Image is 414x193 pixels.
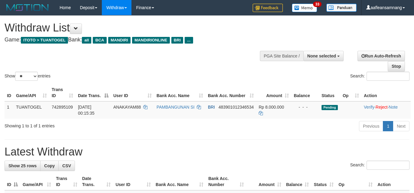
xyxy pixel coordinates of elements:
span: BCA [93,37,106,44]
th: Status [319,84,340,101]
span: Rp 8.000.000 [259,105,284,110]
a: Reject [376,105,388,110]
a: Copy [40,161,59,171]
span: Copy 483901012346534 to clipboard [218,105,254,110]
a: 1 [383,121,393,131]
button: None selected [303,51,344,61]
th: User ID: activate to sort column ascending [113,173,153,190]
th: Game/API: activate to sort column ascending [14,84,49,101]
th: Status: activate to sort column ascending [311,173,336,190]
span: 33 [313,2,321,7]
span: Pending [322,105,338,110]
span: [DATE] 00:15:35 [78,105,95,116]
input: Search: [367,161,409,170]
input: Search: [367,72,409,81]
th: Game/API: activate to sort column ascending [20,173,53,190]
span: BRI [208,105,215,110]
span: Copy [44,163,55,168]
span: ANAKAYAM88 [113,105,141,110]
select: Showentries [15,72,38,81]
th: Amount: activate to sort column ascending [246,173,283,190]
h1: Latest Withdraw [5,146,409,158]
img: MOTION_logo.png [5,3,50,12]
span: 742895109 [52,105,73,110]
span: CSV [62,163,71,168]
th: Action [375,173,409,190]
th: ID: activate to sort column descending [5,173,20,190]
img: Button%20Memo.svg [292,4,317,12]
a: CSV [58,161,75,171]
div: PGA Site Balance / [260,51,303,61]
th: Bank Acc. Name: activate to sort column ascending [153,173,206,190]
span: Show 25 rows [8,163,37,168]
a: Previous [359,121,383,131]
div: Showing 1 to 1 of 1 entries [5,120,168,129]
span: MANDIRIONLINE [132,37,170,44]
th: Balance: activate to sort column ascending [284,173,312,190]
a: Verify [364,105,374,110]
th: User ID: activate to sort column ascending [111,84,154,101]
img: panduan.png [326,4,357,12]
a: Stop [388,61,405,71]
th: Trans ID: activate to sort column ascending [49,84,76,101]
label: Search: [350,161,409,170]
th: Bank Acc. Number: activate to sort column ascending [205,84,256,101]
img: Feedback.jpg [253,4,283,12]
a: PAMBANGUNAN SI [157,105,195,110]
th: Balance [291,84,319,101]
div: - - - [294,104,317,110]
span: ITOTO > TUANTOGEL [21,37,68,44]
th: Date Trans.: activate to sort column descending [76,84,111,101]
span: ... [185,37,193,44]
a: Next [393,121,409,131]
th: Bank Acc. Name: activate to sort column ascending [154,84,205,101]
th: ID [5,84,14,101]
th: Trans ID: activate to sort column ascending [53,173,80,190]
td: 1 [5,101,14,119]
h1: Withdraw List [5,22,270,34]
th: Op: activate to sort column ascending [336,173,375,190]
td: · · [361,101,411,119]
label: Show entries [5,72,50,81]
th: Action [361,84,411,101]
span: None selected [307,54,336,58]
td: TUANTOGEL [14,101,49,119]
a: Run Auto-Refresh [357,51,405,61]
span: MANDIRI [108,37,131,44]
label: Search: [350,72,409,81]
span: all [82,37,91,44]
a: Show 25 rows [5,161,40,171]
th: Op: activate to sort column ascending [340,84,361,101]
th: Date Trans.: activate to sort column ascending [80,173,113,190]
h4: Game: Bank: [5,37,270,43]
th: Bank Acc. Number: activate to sort column ascending [206,173,246,190]
th: Amount: activate to sort column ascending [256,84,291,101]
a: Note [389,105,398,110]
span: BRI [171,37,183,44]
